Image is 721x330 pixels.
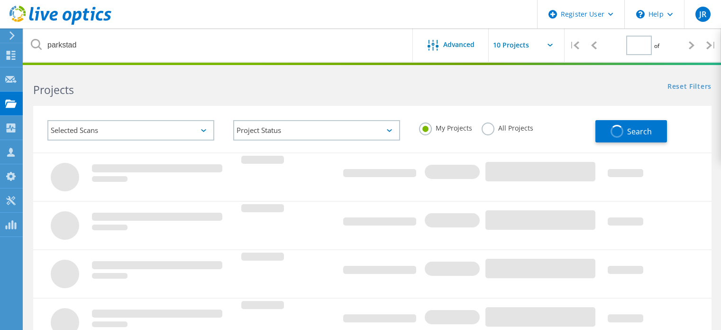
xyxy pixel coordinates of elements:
span: Search [627,126,652,137]
a: Reset Filters [667,83,712,91]
span: of [654,42,659,50]
button: Search [595,120,667,142]
span: JR [699,10,706,18]
div: | [702,28,721,62]
b: Projects [33,82,74,97]
svg: \n [636,10,645,19]
span: Advanced [443,41,475,48]
div: | [565,28,584,62]
div: Selected Scans [47,120,214,141]
div: Project Status [233,120,400,141]
input: Search projects by name, owner, ID, company, etc [24,28,413,62]
label: My Projects [419,123,472,132]
label: All Projects [482,123,533,132]
a: Live Optics Dashboard [9,20,111,27]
